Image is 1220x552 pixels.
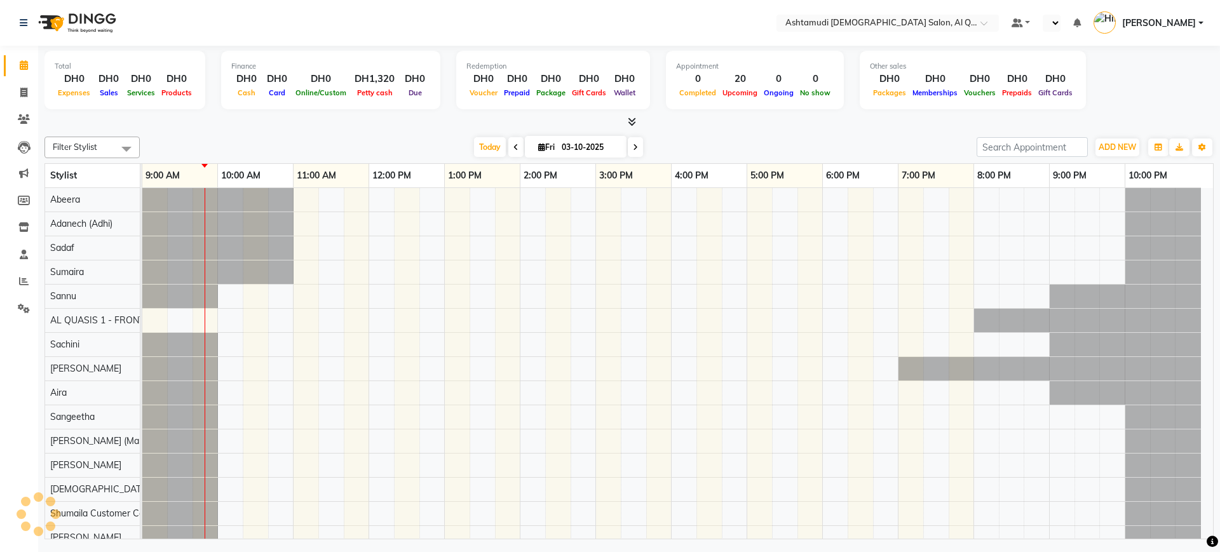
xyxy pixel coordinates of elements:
div: DH0 [93,72,124,86]
span: Sadaf [50,242,74,253]
span: Vouchers [961,88,999,97]
span: [DEMOGRAPHIC_DATA] [50,483,149,495]
div: DH0 [999,72,1035,86]
div: Appointment [676,61,834,72]
span: Products [158,88,195,97]
span: Services [124,88,158,97]
a: 10:00 AM [218,166,264,185]
span: Sangeetha [50,411,95,422]
div: DH0 [55,72,93,86]
span: Package [533,88,569,97]
span: Filter Stylist [53,142,97,152]
div: Redemption [466,61,640,72]
span: Prepaids [999,88,1035,97]
a: 10:00 PM [1125,166,1170,185]
input: 2025-10-03 [558,138,621,157]
a: 1:00 PM [445,166,485,185]
span: Sumaira [50,266,84,278]
a: 12:00 PM [369,166,414,185]
div: DH0 [961,72,999,86]
div: DH0 [1035,72,1076,86]
span: [PERSON_NAME] [1122,17,1196,30]
a: 11:00 AM [294,166,339,185]
div: DH0 [292,72,349,86]
span: Sales [97,88,121,97]
img: Himanshu Akania [1094,11,1116,34]
a: 3:00 PM [596,166,636,185]
span: Gift Cards [569,88,609,97]
span: Card [266,88,288,97]
span: Aira [50,387,67,398]
div: 0 [761,72,797,86]
span: Upcoming [719,88,761,97]
div: 0 [676,72,719,86]
span: Ongoing [761,88,797,97]
span: Sannu [50,290,76,302]
span: Stylist [50,170,77,181]
span: Abeera [50,194,80,205]
div: DH0 [400,72,430,86]
div: DH0 [609,72,640,86]
span: No show [797,88,834,97]
div: DH0 [262,72,292,86]
div: DH0 [501,72,533,86]
span: ADD NEW [1099,142,1136,152]
div: DH1,320 [349,72,400,86]
span: Prepaid [501,88,533,97]
div: DH0 [466,72,501,86]
span: Memberships [909,88,961,97]
div: 0 [797,72,834,86]
span: Today [474,137,506,157]
a: 8:00 PM [974,166,1014,185]
a: 9:00 PM [1050,166,1090,185]
span: Adanech (Adhi) [50,218,112,229]
span: Sachini [50,339,79,350]
span: Fri [535,142,558,152]
div: DH0 [158,72,195,86]
span: Completed [676,88,719,97]
span: Gift Cards [1035,88,1076,97]
span: Wallet [611,88,639,97]
a: 2:00 PM [520,166,560,185]
a: 9:00 AM [142,166,183,185]
span: Expenses [55,88,93,97]
div: DH0 [533,72,569,86]
span: [PERSON_NAME] [50,532,121,543]
div: DH0 [124,72,158,86]
span: Due [405,88,425,97]
div: DH0 [231,72,262,86]
span: Shumaila Customer Care [50,508,152,519]
div: Total [55,61,195,72]
a: 4:00 PM [672,166,712,185]
div: Other sales [870,61,1076,72]
span: Petty cash [354,88,396,97]
div: DH0 [569,72,609,86]
span: Voucher [466,88,501,97]
a: 5:00 PM [747,166,787,185]
div: DH0 [870,72,909,86]
span: [PERSON_NAME] [50,363,121,374]
button: ADD NEW [1095,138,1139,156]
a: 6:00 PM [823,166,863,185]
input: Search Appointment [977,137,1088,157]
div: 20 [719,72,761,86]
div: DH0 [909,72,961,86]
span: [PERSON_NAME] (Manager Accounts) [50,435,206,447]
span: [PERSON_NAME] [50,459,121,471]
span: Online/Custom [292,88,349,97]
span: Cash [234,88,259,97]
span: AL QUASIS 1 - FRONT OFFICE [50,314,178,326]
div: Finance [231,61,430,72]
span: Packages [870,88,909,97]
img: logo [32,5,119,41]
a: 7:00 PM [898,166,939,185]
